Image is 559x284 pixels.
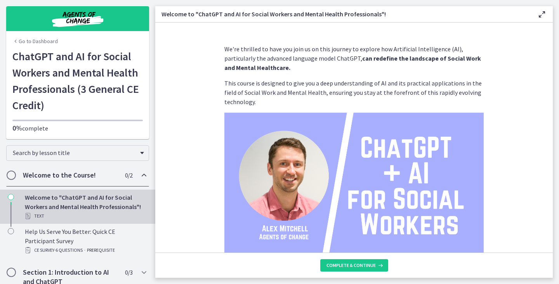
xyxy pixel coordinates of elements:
[25,227,146,255] div: Help Us Serve You Better: Quick CE Participant Survey
[23,171,118,180] h2: Welcome to the Course!
[13,149,136,157] span: Search by lesson title
[125,268,132,277] span: 0 / 3
[54,246,83,255] span: · 6 Questions
[224,113,484,259] img: ChatGPT____AI__for_Social__Workers.png
[25,193,146,221] div: Welcome to "ChatGPT and AI for Social Workers and Mental Health Professionals"!
[12,124,143,133] p: complete
[224,44,484,72] p: We're thrilled to have you join us on this journey to explore how Artificial Intelligence (AI), p...
[12,124,22,132] span: 0%
[84,246,85,255] span: ·
[326,262,376,268] span: Complete & continue
[25,211,146,221] div: Text
[6,145,149,161] div: Search by lesson title
[161,9,525,19] h3: Welcome to "ChatGPT and AI for Social Workers and Mental Health Professionals"!
[31,9,124,28] img: Agents of Change
[320,259,388,272] button: Complete & continue
[224,78,484,106] p: This course is designed to give you a deep understanding of AI and its practical applications in ...
[87,246,115,255] span: PREREQUISITE
[12,37,58,45] a: Go to Dashboard
[25,246,146,255] div: CE Survey
[12,48,143,113] h1: ChatGPT and AI for Social Workers and Mental Health Professionals (3 General CE Credit)
[125,171,132,180] span: 0 / 2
